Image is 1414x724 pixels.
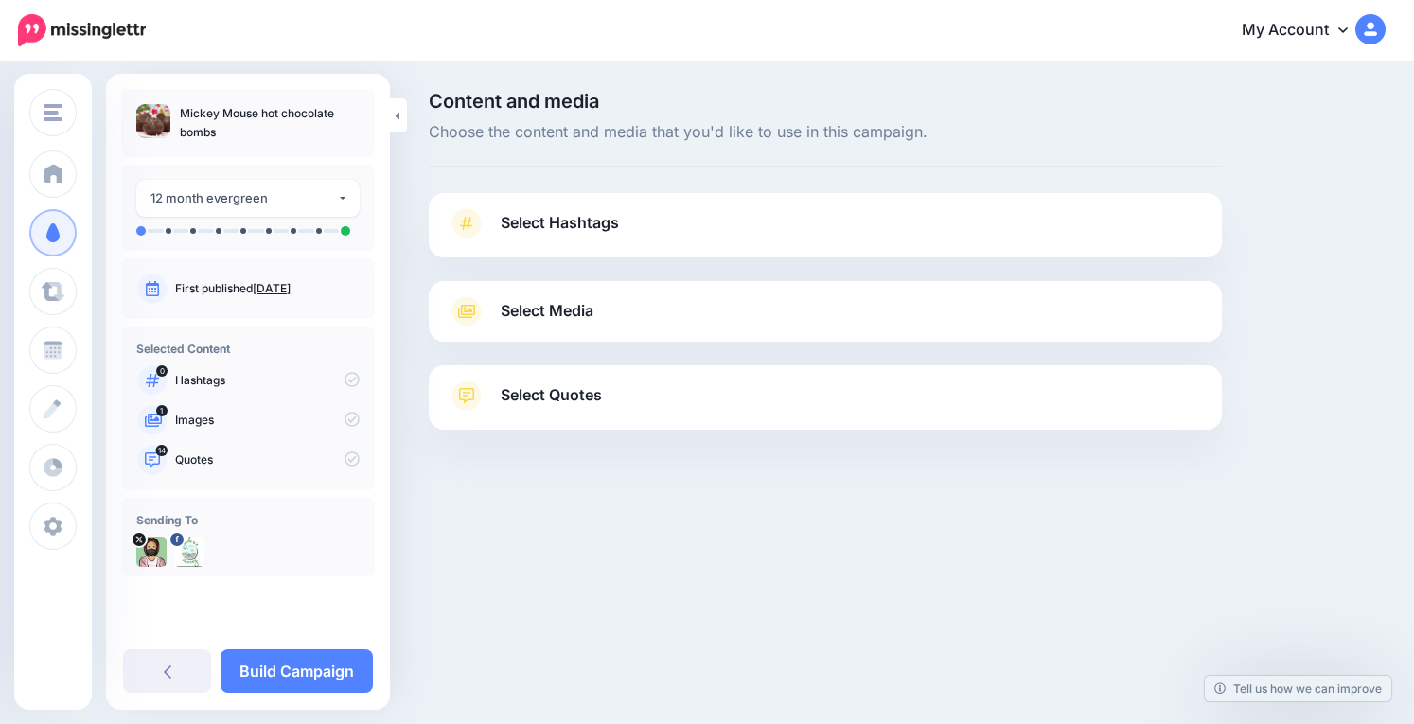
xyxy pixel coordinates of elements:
span: 1 [156,405,168,416]
div: 12 month evergreen [150,187,337,209]
p: Mickey Mouse hot chocolate bombs [180,104,360,142]
img: a858a0297e347807d8b8a57bcc17c85b_thumb.jpg [136,104,170,138]
span: 14 [156,445,168,456]
a: Select Quotes [448,380,1203,430]
span: Select Hashtags [501,210,619,236]
span: Select Quotes [501,382,602,408]
span: Choose the content and media that you'd like to use in this campaign. [429,120,1222,145]
p: Images [175,412,360,429]
p: Hashtags [175,372,360,389]
h4: Sending To [136,513,360,527]
h4: Selected Content [136,342,360,356]
a: [DATE] [253,281,291,295]
a: Tell us how we can improve [1205,676,1391,701]
img: menu.png [44,104,62,121]
span: 0 [156,365,168,377]
img: Missinglettr [18,14,146,46]
p: Quotes [175,451,360,468]
p: First published [175,280,360,297]
span: Select Media [501,298,593,324]
a: Select Media [448,296,1203,327]
img: 239548622_253181613296953_2733591880358692221_n-bsa154131.jpg [174,537,204,567]
span: Content and media [429,92,1222,111]
a: Select Hashtags [448,208,1203,257]
button: 12 month evergreen [136,180,360,217]
img: mXwErruL-1674.jpg [136,537,167,567]
a: My Account [1223,8,1386,54]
